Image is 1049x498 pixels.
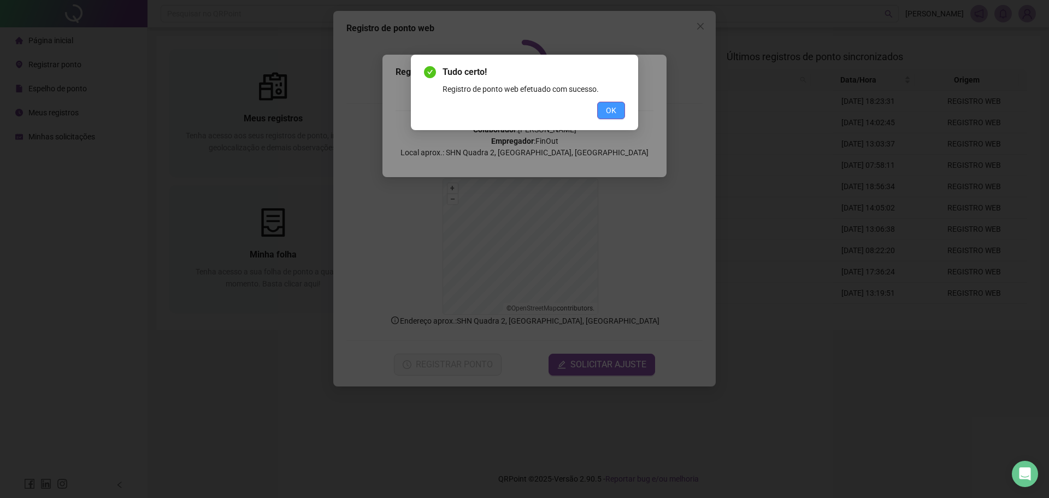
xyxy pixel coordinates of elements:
[443,66,625,79] span: Tudo certo!
[597,102,625,119] button: OK
[424,66,436,78] span: check-circle
[443,83,625,95] div: Registro de ponto web efetuado com sucesso.
[606,104,616,116] span: OK
[1012,461,1038,487] div: Open Intercom Messenger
